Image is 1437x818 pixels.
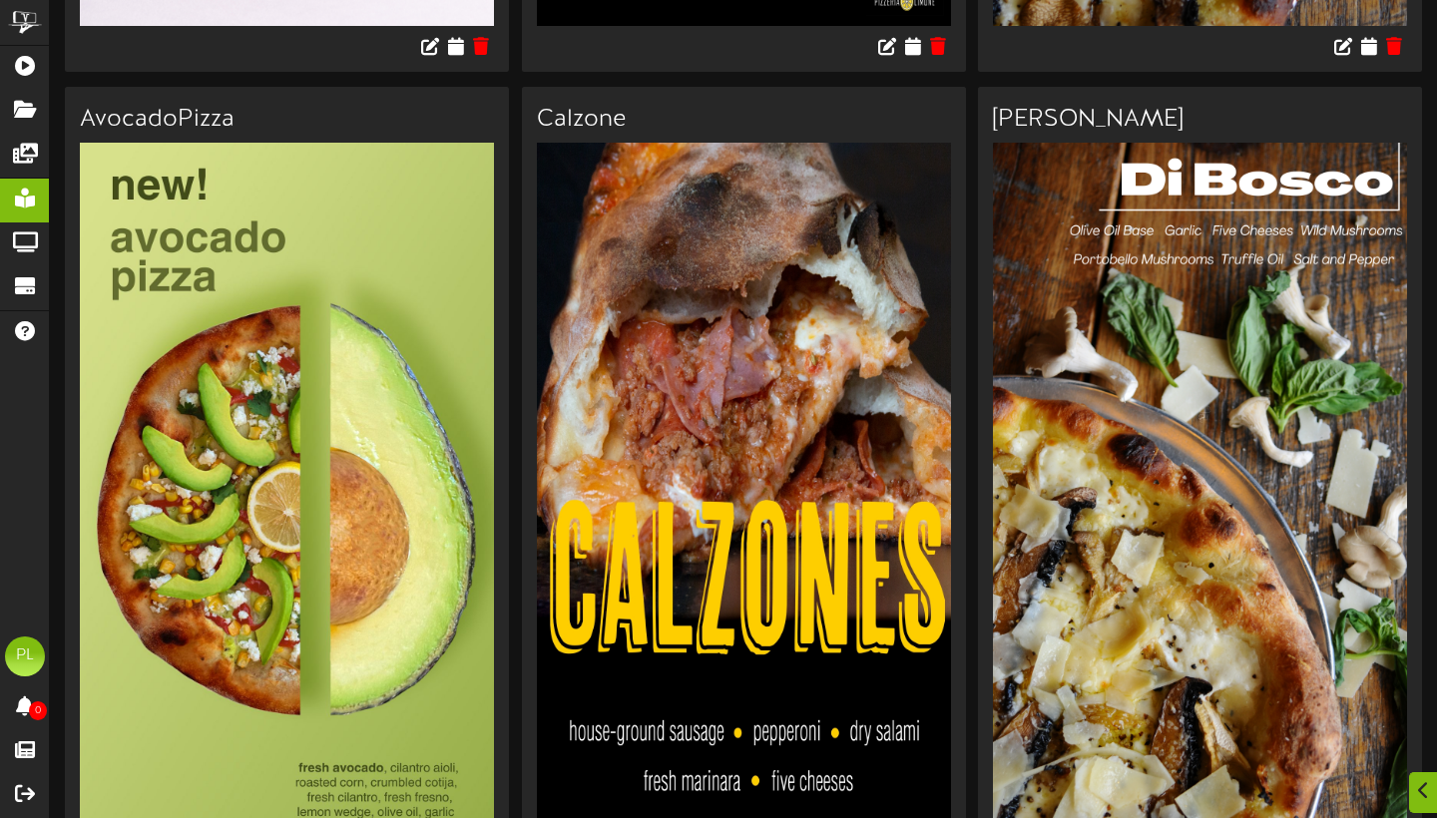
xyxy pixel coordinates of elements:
[537,107,951,133] h3: Calzone
[993,107,1407,133] h3: [PERSON_NAME]
[5,636,45,676] div: PL
[80,107,494,133] h3: AvocadoPizza
[29,701,47,720] span: 0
